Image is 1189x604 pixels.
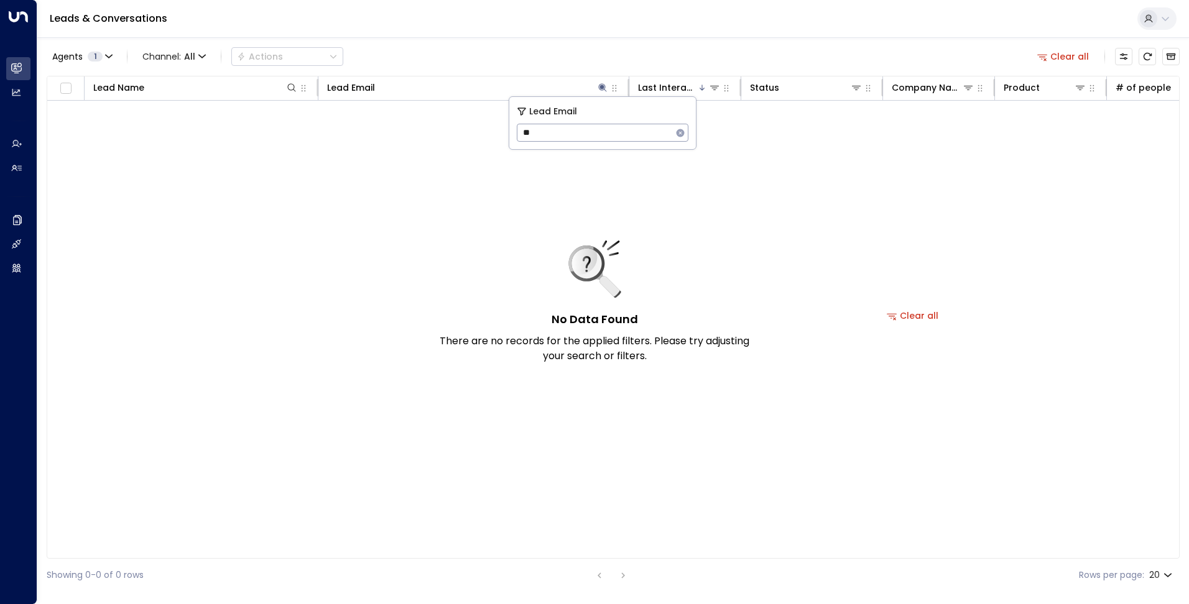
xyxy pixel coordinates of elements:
[58,81,73,96] span: Toggle select all
[439,334,750,364] p: There are no records for the applied filters. Please try adjusting your search or filters.
[1115,48,1132,65] button: Customize
[237,51,283,62] div: Actions
[638,80,697,95] div: Last Interacted
[50,11,167,25] a: Leads & Conversations
[892,80,962,95] div: Company Name
[1004,80,1040,95] div: Product
[529,104,577,119] span: Lead Email
[1162,48,1180,65] button: Archived Leads
[1116,80,1171,95] div: # of people
[231,47,343,66] button: Actions
[93,80,144,95] div: Lead Name
[1139,48,1156,65] span: Refresh
[750,80,779,95] div: Status
[184,52,195,62] span: All
[52,52,83,61] span: Agents
[88,52,103,62] span: 1
[1149,566,1175,584] div: 20
[1032,48,1094,65] button: Clear all
[591,567,631,583] nav: pagination navigation
[892,80,974,95] div: Company Name
[552,311,638,327] h5: No Data Found
[1079,569,1144,582] label: Rows per page:
[47,569,144,582] div: Showing 0-0 of 0 rows
[137,48,211,65] button: Channel:All
[47,48,117,65] button: Agents1
[750,80,863,95] div: Status
[1004,80,1086,95] div: Product
[327,80,375,95] div: Lead Email
[93,80,298,95] div: Lead Name
[231,47,343,66] div: Button group with a nested menu
[327,80,609,95] div: Lead Email
[882,307,944,324] button: Clear all
[638,80,721,95] div: Last Interacted
[137,48,211,65] span: Channel:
